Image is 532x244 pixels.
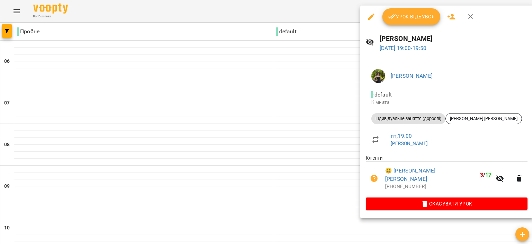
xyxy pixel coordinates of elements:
span: Урок відбувся [388,12,435,21]
a: [PERSON_NAME] [391,141,428,146]
button: Скасувати Урок [366,197,527,210]
span: Скасувати Урок [371,200,522,208]
p: [PHONE_NUMBER] [385,183,491,190]
a: [DATE] 19:00-19:50 [380,45,427,51]
div: [PERSON_NAME] [PERSON_NAME] [445,113,522,124]
a: [PERSON_NAME] [391,73,433,79]
ul: Клієнти [366,154,527,197]
a: 😀 [PERSON_NAME] [PERSON_NAME] [385,167,477,183]
b: / [480,171,492,178]
a: пт , 19:00 [391,133,412,139]
span: Індивідуальне заняття (дорослі) [371,116,445,122]
span: - default [371,91,393,98]
span: [PERSON_NAME] [PERSON_NAME] [446,116,522,122]
button: Урок відбувся [382,8,441,25]
span: 3 [480,171,483,178]
button: Візит ще не сплачено. Додати оплату? [366,170,382,187]
h6: [PERSON_NAME] [380,33,527,44]
span: 17 [485,171,491,178]
p: Кімната [371,99,522,106]
img: fec4bf7ef3f37228adbfcb2cb62aae31.jpg [371,69,385,83]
